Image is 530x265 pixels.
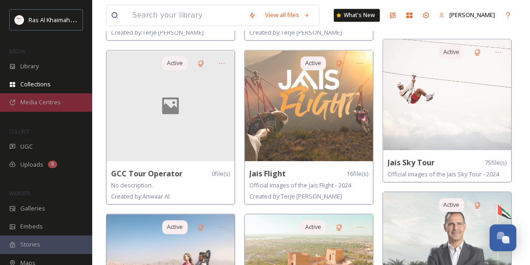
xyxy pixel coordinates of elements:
span: Active [167,59,183,67]
span: [PERSON_NAME] [449,11,495,19]
strong: Jais Sky Tour [388,157,435,168]
span: UGC [20,142,33,151]
span: 75 file(s) [485,158,506,167]
span: Created by: Terje [PERSON_NAME] [111,28,204,36]
img: 00673e52-cc5a-420c-a61f-7b8abfb0f54c.jpg [245,50,373,161]
span: 0 file(s) [212,169,230,178]
a: What's New [334,9,380,22]
span: Active [305,59,321,67]
span: Created by: Terje [PERSON_NAME] [249,192,342,200]
span: Created by: Terje [PERSON_NAME] [249,28,342,36]
span: Ras Al Khaimah Tourism Development Authority [29,15,159,24]
span: Library [20,62,39,71]
a: View all files [260,6,314,24]
span: Official images of the Jais Flight - 2024 [249,181,351,189]
img: Logo_RAKTDA_RGB-01.png [15,15,24,24]
span: 16 file(s) [347,169,368,178]
span: Embeds [20,222,43,231]
span: Active [443,48,459,56]
input: Search your library [128,5,244,25]
span: Active [167,223,183,231]
span: Active [305,223,321,231]
button: Open Chat [489,224,516,251]
span: COLLECT [9,128,29,135]
span: Collections [20,80,51,89]
span: No description. [111,181,153,189]
span: Stories [20,240,40,249]
span: WIDGETS [9,190,30,197]
span: Active [443,200,459,209]
span: MEDIA [9,48,25,54]
div: 8 [48,161,57,168]
a: [PERSON_NAME] [434,6,500,24]
span: Galleries [20,204,45,213]
span: Uploads [20,160,43,169]
strong: Jais Flight [249,169,286,179]
span: Media Centres [20,98,61,107]
strong: GCC Tour Operator [111,169,183,179]
img: 4306898a-ba34-48de-ae96-fefe15b2cfb0.jpg [383,39,511,150]
span: Official images of the Jais Sky Tour - 2024 [388,170,499,178]
span: Created by: Anwaar Al [111,192,170,200]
